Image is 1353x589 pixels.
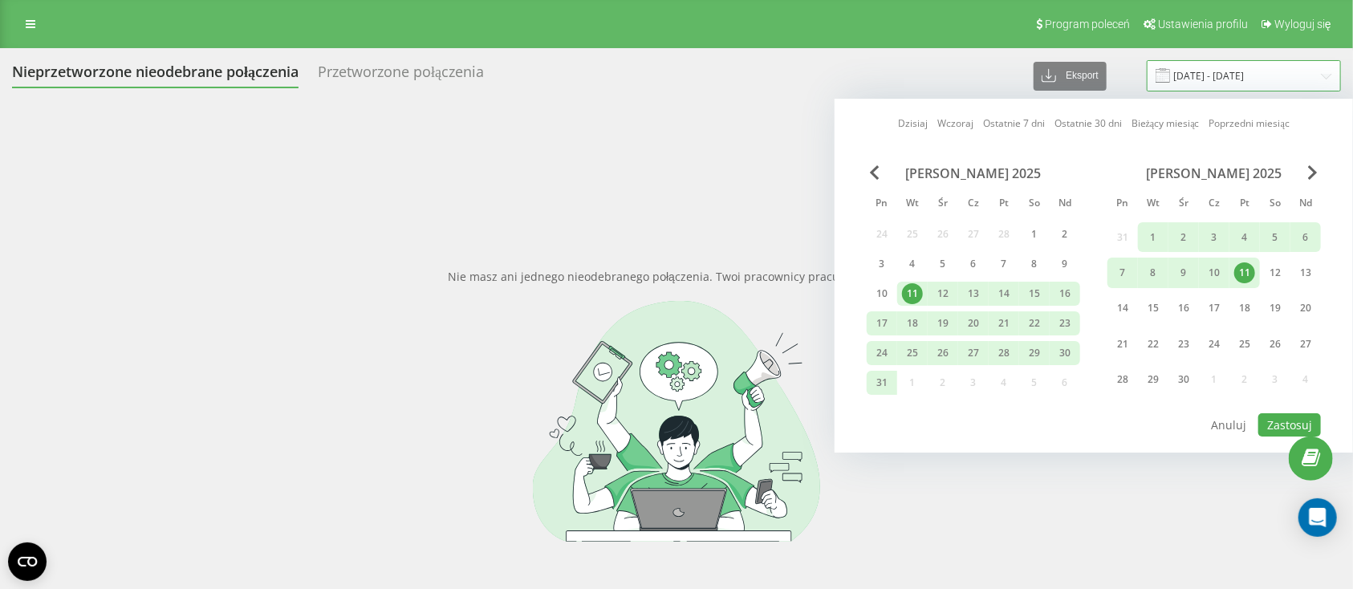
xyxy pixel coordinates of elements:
div: 6 [963,254,984,274]
div: sob 15 mar 2025 [1019,282,1050,306]
div: sob 8 mar 2025 [1019,252,1050,276]
div: czw 10 kwi 2025 [1199,258,1229,288]
div: śr 5 mar 2025 [928,252,958,276]
abbr: poniedziałek [1111,193,1135,217]
span: Next Month [1308,165,1318,180]
div: 3 [1204,227,1225,248]
div: wt 29 kwi 2025 [1138,365,1168,395]
div: 19 [932,313,953,334]
div: 20 [1295,299,1316,319]
div: 9 [1173,262,1194,283]
button: Zastosuj [1258,413,1321,437]
div: 25 [902,343,923,364]
div: 3 [872,254,892,274]
a: Dzisiaj [898,116,928,132]
div: 2 [1173,227,1194,248]
div: ndz 9 mar 2025 [1050,252,1080,276]
div: czw 17 kwi 2025 [1199,294,1229,323]
abbr: piątek [1233,193,1257,217]
abbr: niedziela [1294,193,1318,217]
div: pon 28 kwi 2025 [1107,365,1138,395]
div: wt 11 mar 2025 [897,282,928,306]
div: 26 [1265,334,1286,355]
div: 12 [1265,262,1286,283]
abbr: niedziela [1053,193,1077,217]
div: 29 [1024,343,1045,364]
div: pon 24 mar 2025 [867,341,897,365]
button: Open CMP widget [8,542,47,581]
div: 5 [932,254,953,274]
div: 23 [1054,313,1075,334]
div: pon 31 mar 2025 [867,371,897,395]
div: 4 [1234,227,1255,248]
div: 6 [1295,227,1316,248]
div: Przetworzone połączenia [318,63,484,88]
abbr: środa [931,193,955,217]
div: wt 15 kwi 2025 [1138,294,1168,323]
div: śr 26 mar 2025 [928,341,958,365]
div: 8 [1024,254,1045,274]
abbr: czwartek [961,193,985,217]
div: 9 [1054,254,1075,274]
div: 8 [1143,262,1164,283]
div: 24 [1204,334,1225,355]
div: czw 24 kwi 2025 [1199,329,1229,359]
a: Poprzedni miesiąc [1209,116,1290,132]
div: ndz 27 kwi 2025 [1290,329,1321,359]
div: ndz 20 kwi 2025 [1290,294,1321,323]
a: Ostatnie 7 dni [983,116,1045,132]
div: 18 [902,313,923,334]
div: 1 [1143,227,1164,248]
div: wt 25 mar 2025 [897,341,928,365]
span: Previous Month [870,165,880,180]
div: pon 14 kwi 2025 [1107,294,1138,323]
div: sob 26 kwi 2025 [1260,329,1290,359]
div: 26 [932,343,953,364]
div: pt 25 kwi 2025 [1229,329,1260,359]
div: 19 [1265,299,1286,319]
div: pon 7 kwi 2025 [1107,258,1138,288]
div: 1 [1024,224,1045,245]
div: czw 27 mar 2025 [958,341,989,365]
div: 29 [1143,369,1164,390]
div: 16 [1054,283,1075,304]
div: 21 [993,313,1014,334]
div: czw 6 mar 2025 [958,252,989,276]
div: pon 17 mar 2025 [867,311,897,335]
div: 16 [1173,299,1194,319]
div: 14 [993,283,1014,304]
a: Wczoraj [937,116,973,132]
div: 21 [1112,334,1133,355]
div: wt 1 kwi 2025 [1138,222,1168,252]
div: 30 [1173,369,1194,390]
div: 30 [1054,343,1075,364]
div: ndz 30 mar 2025 [1050,341,1080,365]
div: pt 7 mar 2025 [989,252,1019,276]
div: sob 22 mar 2025 [1019,311,1050,335]
div: pon 3 mar 2025 [867,252,897,276]
div: 28 [1112,369,1133,390]
div: pt 11 kwi 2025 [1229,258,1260,288]
abbr: środa [1172,193,1196,217]
div: 23 [1173,334,1194,355]
div: pt 4 kwi 2025 [1229,222,1260,252]
a: Bieżący miesiąc [1132,116,1200,132]
div: 12 [932,283,953,304]
abbr: poniedziałek [870,193,894,217]
div: czw 13 mar 2025 [958,282,989,306]
div: 13 [1295,262,1316,283]
div: wt 4 mar 2025 [897,252,928,276]
div: 31 [872,372,892,393]
div: 28 [993,343,1014,364]
a: Ostatnie 30 dni [1054,116,1122,132]
div: 15 [1024,283,1045,304]
div: 5 [1265,227,1286,248]
span: Wyloguj się [1274,18,1331,30]
div: śr 9 kwi 2025 [1168,258,1199,288]
div: ndz 6 kwi 2025 [1290,222,1321,252]
button: Eksport [1034,62,1107,91]
abbr: wtorek [900,193,924,217]
div: ndz 23 mar 2025 [1050,311,1080,335]
div: śr 19 mar 2025 [928,311,958,335]
div: 7 [993,254,1014,274]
